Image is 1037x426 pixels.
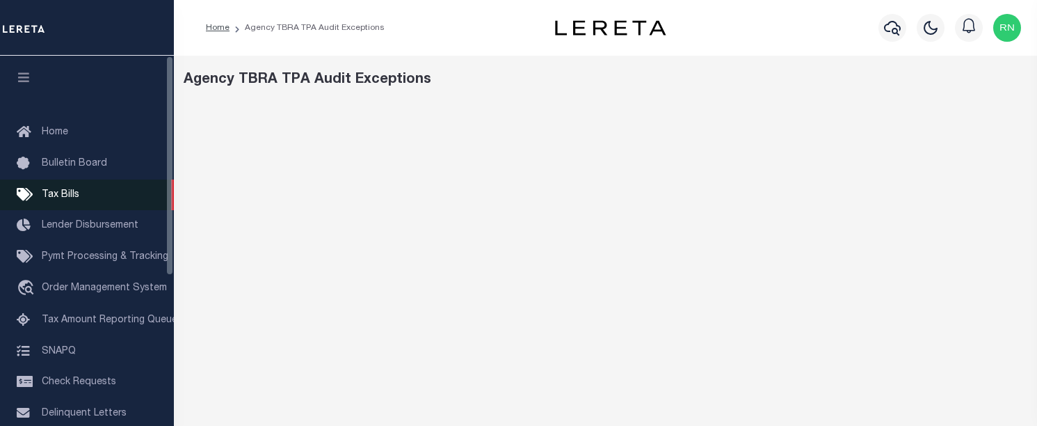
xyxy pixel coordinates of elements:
div: Agency TBRA TPA Audit Exceptions [184,70,1028,90]
span: Check Requests [42,377,116,387]
span: Lender Disbursement [42,221,138,230]
span: Order Management System [42,283,167,293]
span: Tax Bills [42,190,79,200]
span: Tax Amount Reporting Queue [42,315,177,325]
li: Agency TBRA TPA Audit Exceptions [230,22,385,34]
img: logo-dark.svg [555,20,666,35]
span: Pymt Processing & Tracking [42,252,168,262]
span: Home [42,127,68,137]
a: Home [206,24,230,32]
i: travel_explore [17,280,39,298]
img: svg+xml;base64,PHN2ZyB4bWxucz0iaHR0cDovL3d3dy53My5vcmcvMjAwMC9zdmciIHBvaW50ZXItZXZlbnRzPSJub25lIi... [993,14,1021,42]
span: Delinquent Letters [42,409,127,418]
span: Bulletin Board [42,159,107,168]
span: SNAPQ [42,346,76,356]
